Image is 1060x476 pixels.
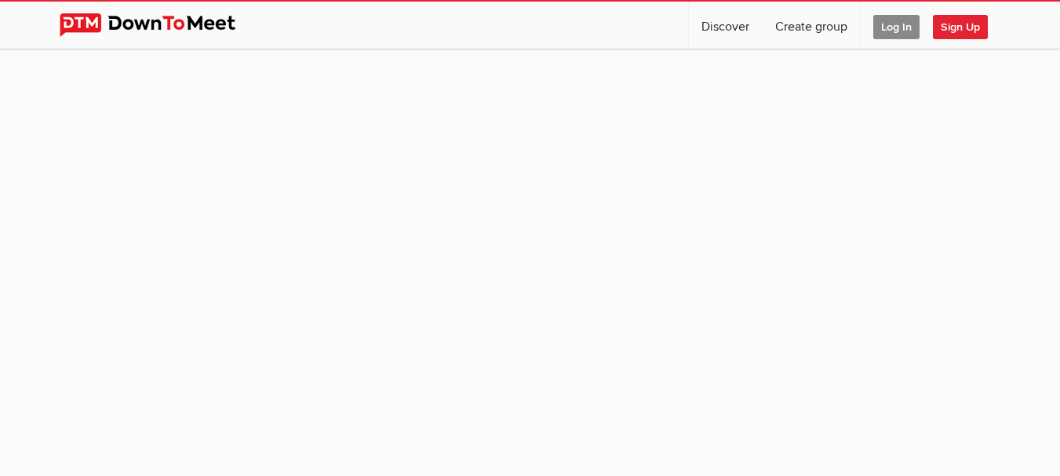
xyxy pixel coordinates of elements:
span: Log In [873,15,920,39]
a: Create group [763,2,860,49]
a: Sign Up [933,2,1000,49]
span: Sign Up [933,15,988,39]
a: Log In [861,2,932,49]
img: DownToMeet [60,13,260,37]
a: Discover [689,2,762,49]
